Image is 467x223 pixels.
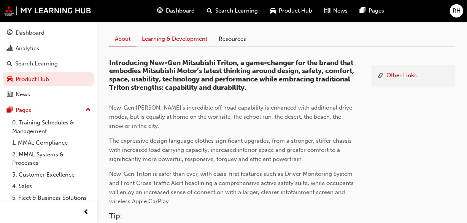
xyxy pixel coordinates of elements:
[453,6,461,15] span: RH
[450,4,463,18] button: RH
[4,6,91,16] img: mmal
[166,6,195,15] span: Dashboard
[136,32,213,46] a: Learning & Development
[9,149,94,169] a: 2. MMAL Systems & Processes
[201,3,264,19] a: search-iconSearch Learning
[386,71,417,81] a: Other Links
[3,103,94,117] button: Pages
[109,212,122,220] span: Tip:
[7,76,13,83] span: car-icon
[264,3,318,19] a: car-iconProduct Hub
[7,30,13,37] span: guage-icon
[3,24,94,103] button: DashboardAnalyticsSearch LearningProduct HubNews
[9,137,94,149] a: 1. MMAL Compliance
[109,170,355,205] span: New-Gen Triton is safer than ever, with class-first features such as Driver Monitoring System and...
[109,137,353,162] span: The expressive design language clothes significant upgrades, from a stronger, stiffer chassis wit...
[151,3,201,19] a: guage-iconDashboard
[3,41,94,56] a: Analytics
[7,91,13,98] span: news-icon
[16,29,44,37] div: Dashboard
[9,169,94,181] a: 3. Customer Excellence
[86,105,91,115] span: up-icon
[270,6,276,16] span: car-icon
[318,3,354,19] a: news-iconNews
[84,208,89,217] span: prev-icon
[157,6,163,16] span: guage-icon
[109,32,136,46] a: About
[9,192,94,204] a: 5. Fleet & Business Solutions
[3,88,94,102] a: News
[16,106,31,115] div: Pages
[3,57,94,71] a: Search Learning
[378,71,383,81] span: link-icon
[9,180,94,192] a: 4. Sales
[109,59,356,92] span: Introducing New-Gen Mitsubishi Triton, a game-changer for the brand that embodies Mitsubishi Moto...
[207,6,212,16] span: search-icon
[109,104,354,129] span: New-Gen [PERSON_NAME]’s incredible off-road capability is enhanced with additional drive modes, b...
[333,6,348,15] span: News
[16,90,30,99] div: News
[16,44,39,53] div: Analytics
[9,117,94,137] a: 0. Training Schedules & Management
[369,6,384,15] span: Pages
[7,61,12,67] span: search-icon
[354,3,390,19] a: pages-iconPages
[3,26,94,40] a: Dashboard
[279,6,312,15] span: Product Hub
[324,6,330,16] span: news-icon
[360,6,365,16] span: pages-icon
[3,72,94,86] a: Product Hub
[7,45,13,52] span: chart-icon
[215,6,258,15] span: Search Learning
[213,32,252,46] a: Resources
[7,107,13,114] span: pages-icon
[15,59,58,68] div: Search Learning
